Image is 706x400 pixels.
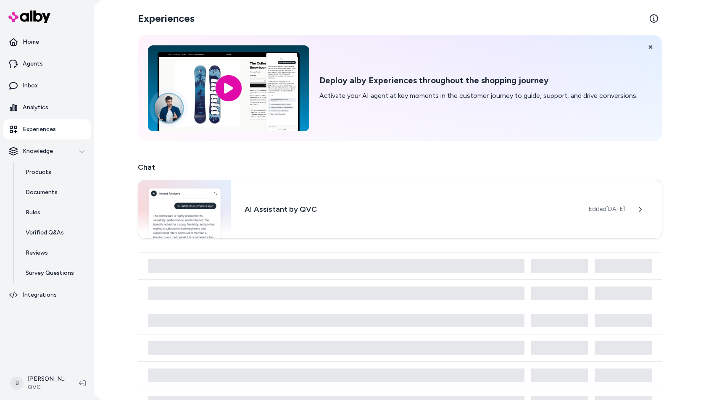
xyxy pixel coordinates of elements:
[26,208,40,217] p: Rules
[28,375,66,383] p: [PERSON_NAME]
[138,161,662,173] h2: Chat
[26,168,51,176] p: Products
[3,141,91,161] button: Knowledge
[17,223,91,243] a: Verified Q&As
[319,75,638,86] h2: Deploy alby Experiences throughout the shopping journey
[3,32,91,52] a: Home
[23,125,56,134] p: Experiences
[3,76,91,96] a: Inbox
[17,162,91,182] a: Products
[8,11,50,23] img: alby Logo
[3,54,91,74] a: Agents
[26,188,58,197] p: Documents
[17,182,91,203] a: Documents
[138,180,662,239] a: Chat widgetAI Assistant by QVCEdited[DATE]
[17,203,91,223] a: Rules
[589,205,625,213] span: Edited [DATE]
[23,103,48,112] p: Analytics
[245,203,575,215] h3: AI Assistant by QVC
[23,291,57,299] p: Integrations
[138,12,195,25] h2: Experiences
[10,376,24,390] span: B
[319,91,638,101] p: Activate your AI agent at key moments in the customer journey to guide, support, and drive conver...
[17,243,91,263] a: Reviews
[5,370,72,397] button: B[PERSON_NAME]QVC
[23,147,53,155] p: Knowledge
[28,383,66,392] span: QVC
[26,229,64,237] p: Verified Q&As
[3,97,91,118] a: Analytics
[3,285,91,305] a: Integrations
[23,82,38,90] p: Inbox
[26,269,74,277] p: Survey Questions
[17,263,91,283] a: Survey Questions
[23,38,39,46] p: Home
[138,180,231,238] img: Chat widget
[3,119,91,139] a: Experiences
[23,60,43,68] p: Agents
[26,249,48,257] p: Reviews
